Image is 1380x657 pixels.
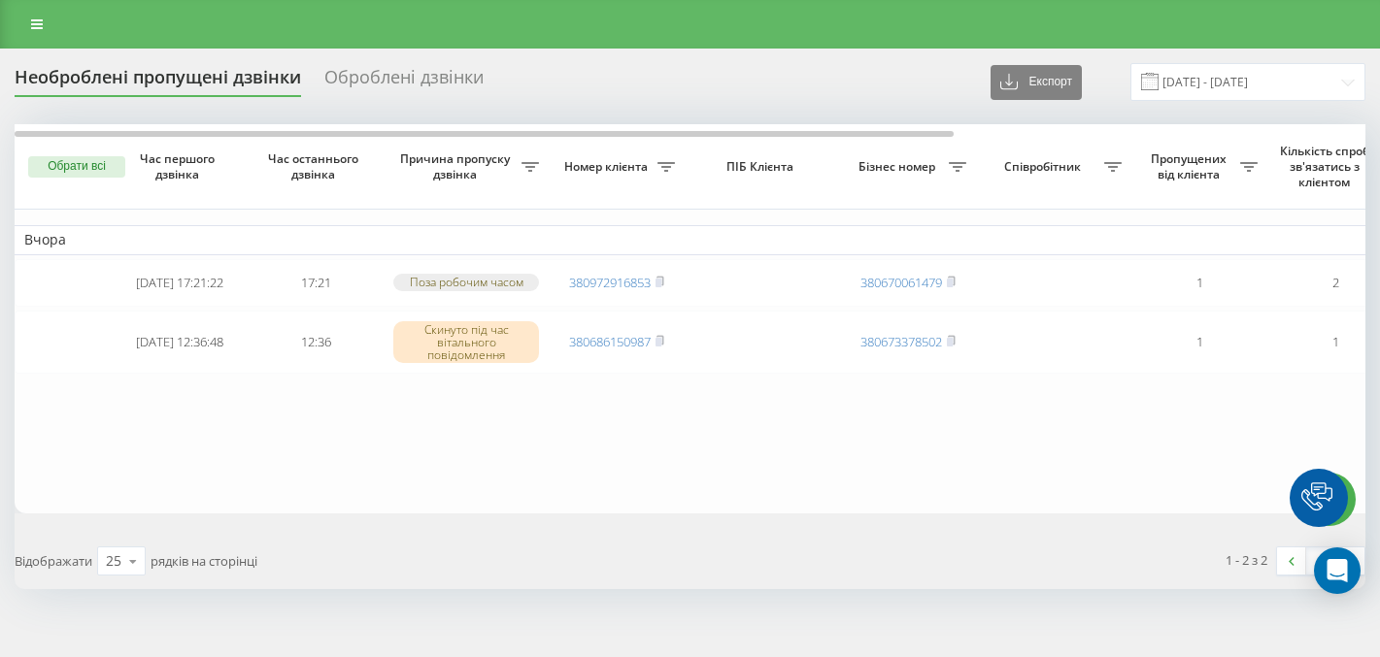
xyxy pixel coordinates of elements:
span: ПІБ Клієнта [701,159,824,175]
button: Обрати всі [28,156,125,178]
td: 12:36 [248,311,384,375]
div: Оброблені дзвінки [324,67,484,97]
a: 380972916853 [569,274,651,291]
a: 1 [1306,547,1335,575]
td: 1 [1131,259,1267,307]
span: рядків на сторінці [151,552,257,570]
span: Причина пропуску дзвінка [393,151,522,181]
td: [DATE] 17:21:22 [112,259,248,307]
td: 17:21 [248,259,384,307]
div: 25 [106,551,121,571]
div: Поза робочим часом [393,274,539,290]
div: Необроблені пропущені дзвінки [15,67,301,97]
div: Open Intercom Messenger [1314,547,1361,594]
span: Відображати [15,552,92,570]
a: 380670061479 [860,274,942,291]
a: 380673378502 [860,333,942,350]
span: Пропущених від клієнта [1141,151,1240,181]
span: Кількість спроб зв'язатись з клієнтом [1277,144,1376,189]
td: 1 [1131,311,1267,375]
div: Скинуто під час вітального повідомлення [393,321,539,364]
span: Номер клієнта [558,159,657,175]
div: 1 - 2 з 2 [1226,550,1267,570]
span: Час останнього дзвінка [263,151,368,181]
span: Час першого дзвінка [127,151,232,181]
span: Бізнес номер [850,159,949,175]
td: [DATE] 12:36:48 [112,311,248,375]
button: Експорт [991,65,1082,100]
a: 380686150987 [569,333,651,350]
span: Співробітник [986,159,1104,175]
